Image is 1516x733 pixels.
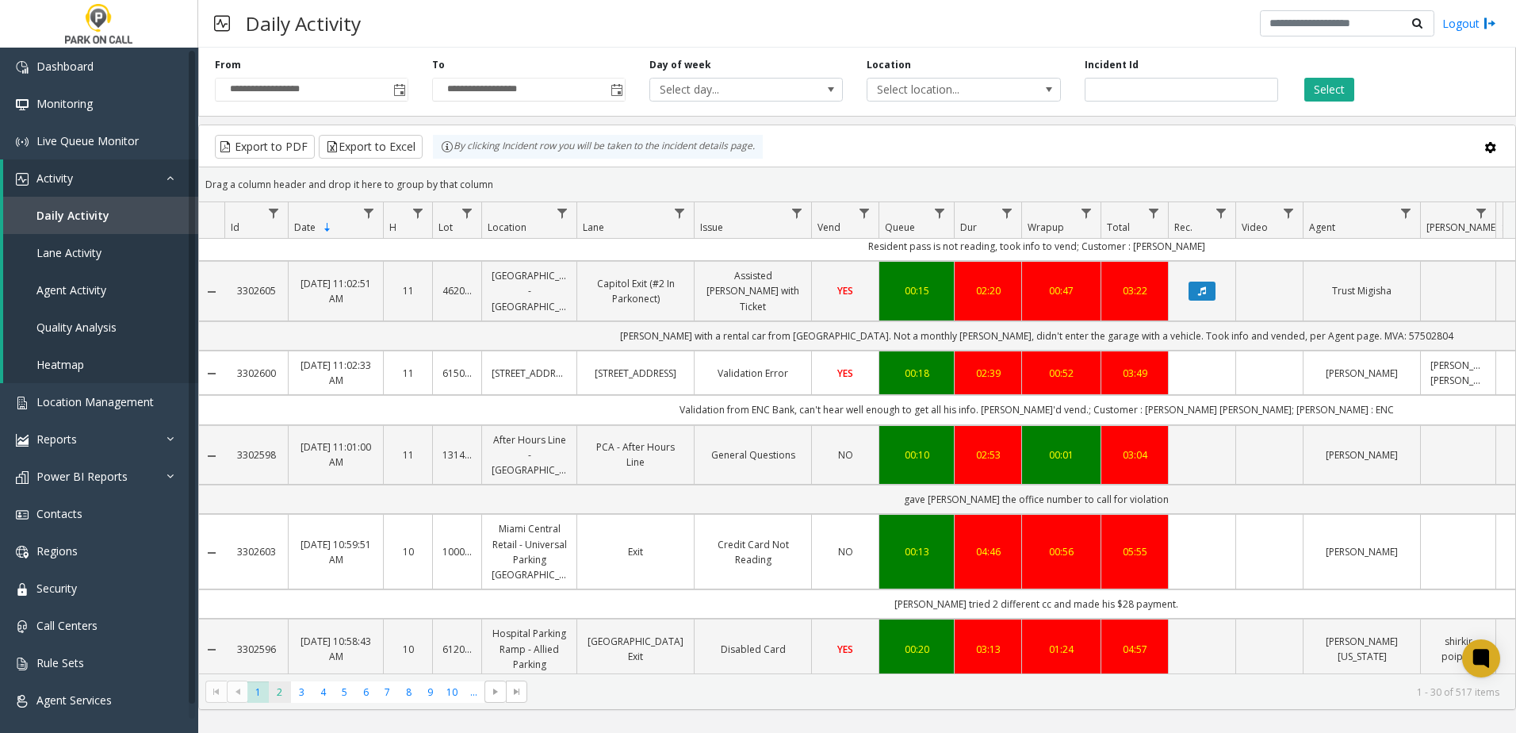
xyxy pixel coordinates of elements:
[36,96,93,111] span: Monitoring
[408,202,429,224] a: H Filter Menu
[442,366,472,381] a: 615000
[16,546,29,558] img: 'icon'
[1032,544,1091,559] a: 00:56
[432,58,445,72] label: To
[704,268,802,314] a: Assisted [PERSON_NAME] with Ticket
[1111,544,1158,559] a: 05:55
[889,283,944,298] div: 00:15
[16,583,29,596] img: 'icon'
[669,202,691,224] a: Lane Filter Menu
[704,537,802,567] a: Credit Card Not Reading
[1032,642,1091,657] a: 01:24
[312,681,334,703] span: Page 4
[1309,221,1335,234] span: Agent
[433,135,763,159] div: By clicking Incident row you will be taken to the incident details page.
[36,133,139,148] span: Live Queue Monitor
[1242,221,1268,234] span: Video
[1085,58,1139,72] label: Incident Id
[704,447,802,462] a: General Questions
[36,506,82,521] span: Contacts
[321,221,334,234] span: Sortable
[298,358,373,388] a: [DATE] 11:02:33 AM
[1032,366,1091,381] a: 00:52
[889,642,944,657] div: 00:20
[1076,202,1097,224] a: Wrapup Filter Menu
[1430,634,1486,664] a: shirkir poipaic
[1111,447,1158,462] a: 03:04
[1111,283,1158,298] div: 03:22
[964,447,1012,462] a: 02:53
[16,397,29,409] img: 'icon'
[393,544,423,559] a: 10
[1028,221,1064,234] span: Wrapup
[442,544,472,559] a: 100051
[817,221,840,234] span: Vend
[1032,283,1091,298] a: 00:47
[419,681,441,703] span: Page 9
[214,4,230,43] img: pageIcon
[837,284,853,297] span: YES
[1430,358,1486,388] a: [PERSON_NAME] [PERSON_NAME]
[838,448,853,462] span: NO
[457,202,478,224] a: Lot Filter Menu
[16,695,29,708] img: 'icon'
[393,642,423,657] a: 10
[587,544,684,559] a: Exit
[36,394,154,409] span: Location Management
[964,544,1012,559] a: 04:46
[704,642,802,657] a: Disabled Card
[489,685,502,698] span: Go to the next page
[1107,221,1130,234] span: Total
[964,642,1012,657] div: 03:13
[3,234,198,271] a: Lane Activity
[1111,642,1158,657] a: 04:57
[298,276,373,306] a: [DATE] 11:02:51 AM
[964,366,1012,381] a: 02:39
[492,366,567,381] a: [STREET_ADDRESS]
[234,447,278,462] a: 3302598
[889,447,944,462] a: 00:10
[821,544,869,559] a: NO
[377,681,398,703] span: Page 7
[263,202,285,224] a: Id Filter Menu
[889,366,944,381] a: 00:18
[960,221,977,234] span: Dur
[607,79,625,101] span: Toggle popup
[215,135,315,159] button: Export to PDF
[889,544,944,559] a: 00:13
[587,439,684,470] a: PCA - After Hours Line
[700,221,723,234] span: Issue
[234,642,278,657] a: 3302596
[552,202,573,224] a: Location Filter Menu
[36,357,84,372] span: Heatmap
[355,681,377,703] span: Page 6
[16,173,29,186] img: 'icon'
[1032,447,1091,462] div: 00:01
[867,58,911,72] label: Location
[511,685,523,698] span: Go to the last page
[234,544,278,559] a: 3302603
[442,681,463,703] span: Page 10
[393,283,423,298] a: 11
[587,276,684,306] a: Capitol Exit (#2 In Parkonect)
[16,620,29,633] img: 'icon'
[787,202,808,224] a: Issue Filter Menu
[492,432,567,478] a: After Hours Line - [GEOGRAPHIC_DATA]
[821,283,869,298] a: YES
[199,286,224,298] a: Collapse Details
[199,547,224,559] a: Collapse Details
[298,537,373,567] a: [DATE] 10:59:51 AM
[390,79,408,101] span: Toggle popup
[837,366,853,380] span: YES
[199,450,224,462] a: Collapse Details
[36,469,128,484] span: Power BI Reports
[199,202,1515,674] div: Data table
